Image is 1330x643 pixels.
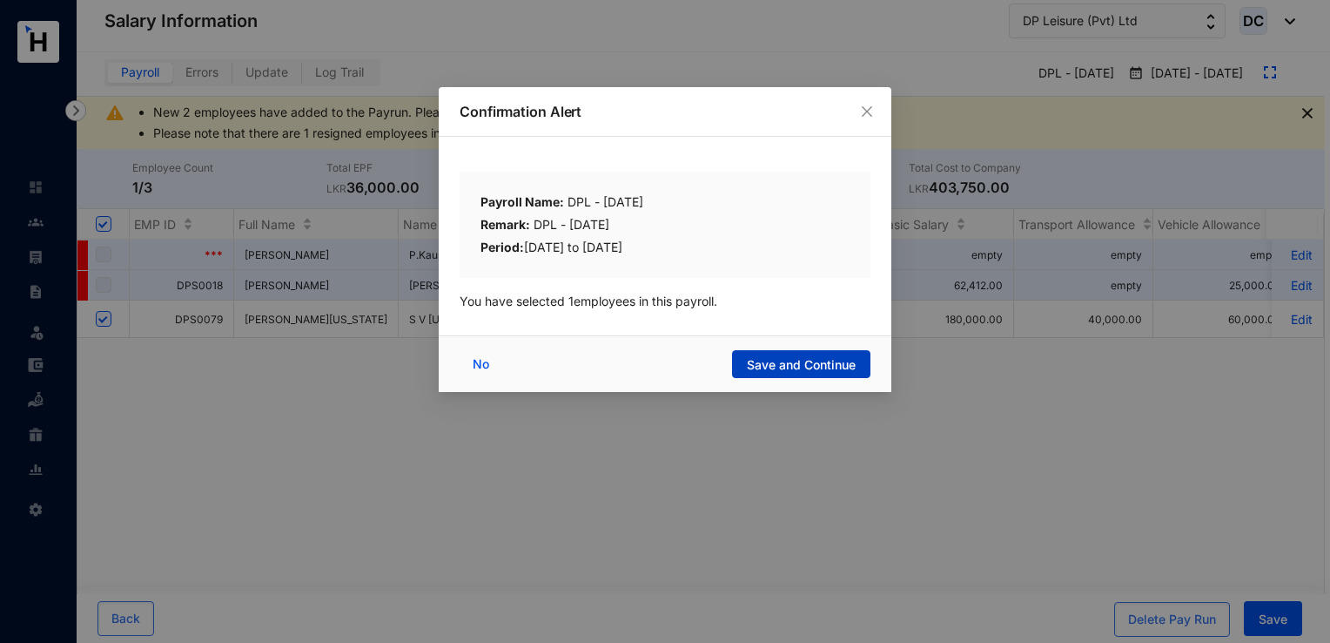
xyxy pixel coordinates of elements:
span: You have selected 1 employees in this payroll. [460,294,717,308]
p: Confirmation Alert [460,101,870,122]
span: close [860,105,874,118]
button: Save and Continue [732,350,870,378]
button: Close [857,102,877,121]
div: DPL - [DATE] [480,215,850,238]
b: Remark: [480,217,530,232]
span: No [473,355,489,374]
div: DPL - [DATE] [480,193,850,215]
div: [DATE] to [DATE] [480,238,850,257]
b: Period: [480,240,524,254]
span: Save and Continue [747,356,856,374]
b: Payroll Name: [480,194,564,209]
button: No [460,350,507,378]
